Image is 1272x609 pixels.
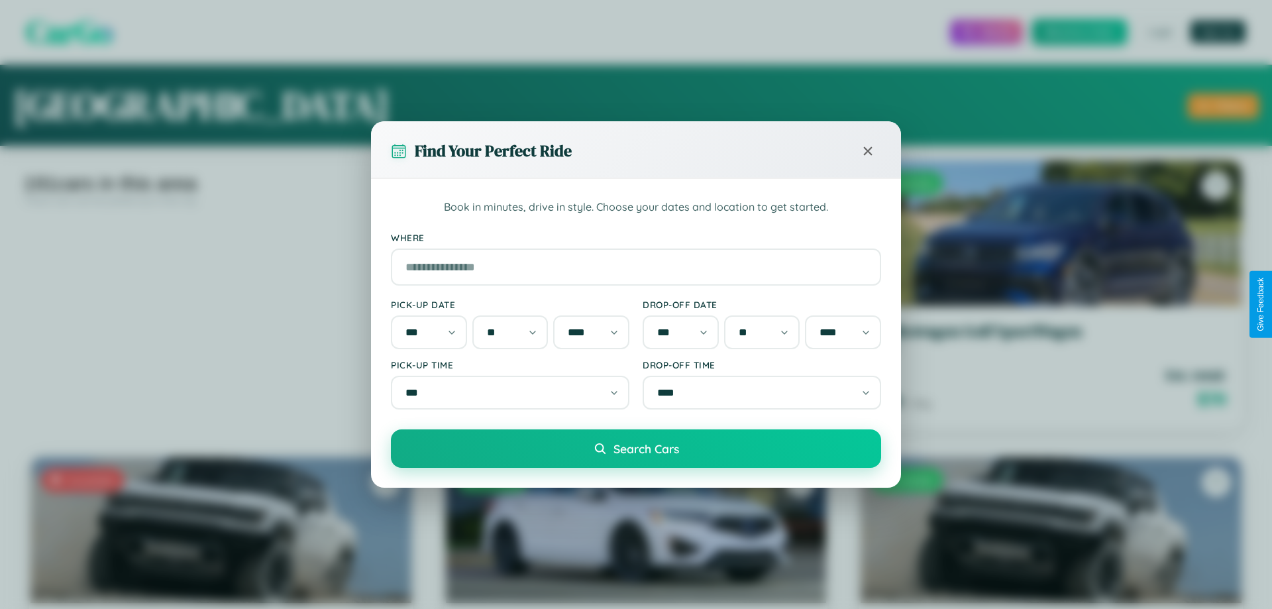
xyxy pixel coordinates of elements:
[391,199,881,216] p: Book in minutes, drive in style. Choose your dates and location to get started.
[613,441,679,456] span: Search Cars
[391,429,881,468] button: Search Cars
[415,140,572,162] h3: Find Your Perfect Ride
[643,299,881,310] label: Drop-off Date
[391,232,881,243] label: Where
[643,359,881,370] label: Drop-off Time
[391,299,629,310] label: Pick-up Date
[391,359,629,370] label: Pick-up Time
